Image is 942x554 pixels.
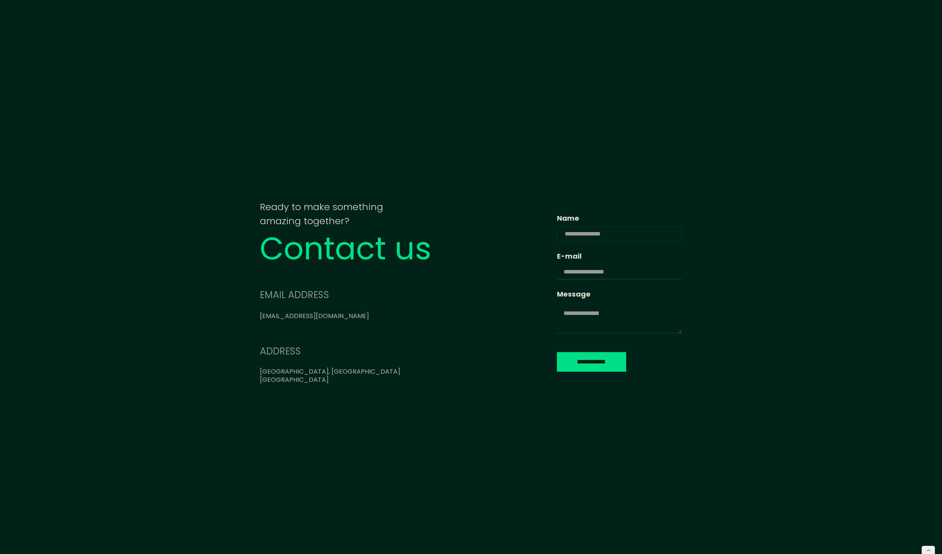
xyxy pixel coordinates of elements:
div: email address [260,288,369,302]
div: Contact us [260,233,486,264]
div: address [260,344,486,358]
a: [EMAIL_ADDRESS][DOMAIN_NAME] [260,311,369,320]
div: Ready to make something amazing together? [260,200,486,228]
form: Email Form [557,213,682,372]
label: Message [557,289,682,299]
label: E-mail [557,251,682,261]
div: [GEOGRAPHIC_DATA] [260,376,486,384]
label: Name [557,213,682,223]
div: [GEOGRAPHIC_DATA], [GEOGRAPHIC_DATA] [260,368,486,376]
